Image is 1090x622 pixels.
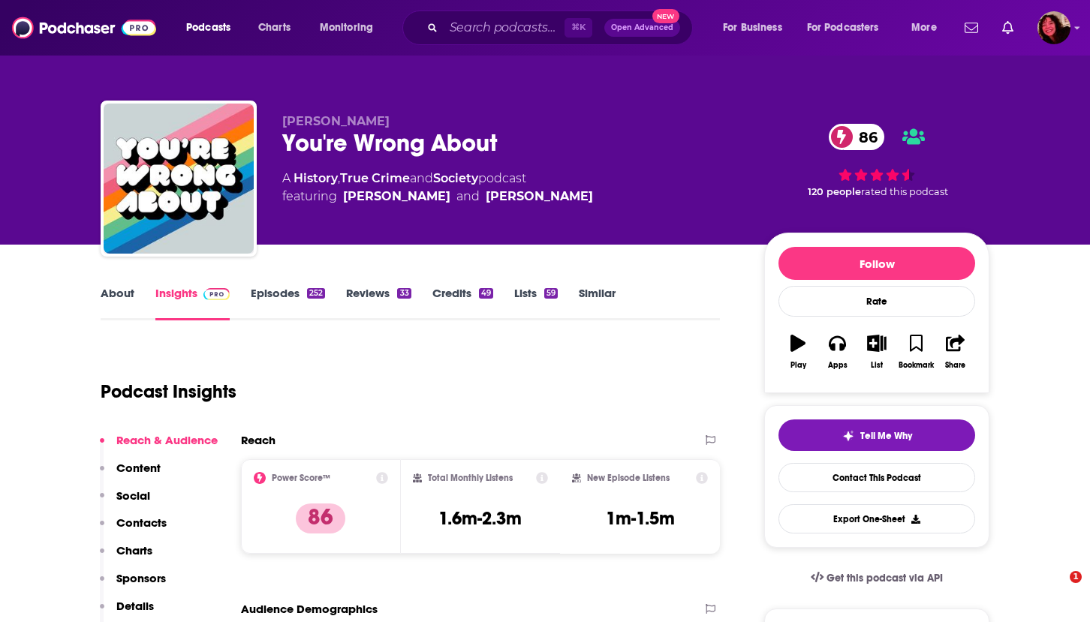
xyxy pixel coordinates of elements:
[176,16,250,40] button: open menu
[101,286,134,320] a: About
[611,24,673,32] span: Open Advanced
[901,16,956,40] button: open menu
[1037,11,1070,44] img: User Profile
[764,114,989,207] div: 86 120 peoplerated this podcast
[116,599,154,613] p: Details
[241,602,378,616] h2: Audience Demographics
[790,361,806,370] div: Play
[1037,11,1070,44] button: Show profile menu
[309,16,393,40] button: open menu
[100,571,166,599] button: Sponsors
[861,186,948,197] span: rated this podcast
[723,17,782,38] span: For Business
[417,11,707,45] div: Search podcasts, credits, & more...
[272,473,330,483] h2: Power Score™
[829,124,885,150] a: 86
[100,543,152,571] button: Charts
[438,507,522,530] h3: 1.6m-2.3m
[100,461,161,488] button: Content
[258,17,291,38] span: Charts
[116,433,218,447] p: Reach & Audience
[565,18,592,38] span: ⌘ K
[778,419,975,451] button: tell me why sparkleTell Me Why
[604,19,680,37] button: Open AdvancedNew
[320,17,373,38] span: Monitoring
[936,325,975,379] button: Share
[155,286,230,320] a: InsightsPodchaser Pro
[433,171,478,185] a: Society
[116,488,150,503] p: Social
[860,430,912,442] span: Tell Me Why
[778,463,975,492] a: Contact This Podcast
[817,325,857,379] button: Apps
[479,288,493,299] div: 49
[346,286,411,320] a: Reviews33
[514,286,558,320] a: Lists59
[282,170,593,206] div: A podcast
[410,171,433,185] span: and
[432,286,493,320] a: Credits49
[827,572,943,584] span: Get this podcast via API
[807,17,879,38] span: For Podcasters
[857,325,896,379] button: List
[799,560,955,596] a: Get this podcast via API
[712,16,801,40] button: open menu
[203,288,230,300] img: Podchaser Pro
[116,515,167,530] p: Contacts
[1070,571,1082,583] span: 1
[808,186,861,197] span: 120 people
[871,361,883,370] div: List
[896,325,935,379] button: Bookmark
[100,515,167,543] button: Contacts
[1039,571,1075,607] iframe: Intercom live chat
[606,507,675,530] h3: 1m-1.5m
[338,171,340,185] span: ,
[959,15,984,41] a: Show notifications dropdown
[844,124,885,150] span: 86
[778,325,817,379] button: Play
[828,361,848,370] div: Apps
[899,361,934,370] div: Bookmark
[778,247,975,280] button: Follow
[307,288,325,299] div: 252
[116,543,152,557] p: Charts
[579,286,616,320] a: Similar
[428,473,513,483] h2: Total Monthly Listens
[100,433,218,461] button: Reach & Audience
[241,433,276,447] h2: Reach
[116,571,166,585] p: Sponsors
[282,188,593,206] span: featuring
[294,171,338,185] a: History
[340,171,410,185] a: True Crime
[778,286,975,317] div: Rate
[544,288,558,299] div: 59
[343,188,450,206] div: [PERSON_NAME]
[104,104,254,254] img: You're Wrong About
[186,17,230,38] span: Podcasts
[296,503,345,533] p: 86
[486,188,593,206] div: [PERSON_NAME]
[12,14,156,42] img: Podchaser - Follow, Share and Rate Podcasts
[652,9,679,23] span: New
[397,288,411,299] div: 33
[444,16,565,40] input: Search podcasts, credits, & more...
[911,17,937,38] span: More
[101,380,236,403] h1: Podcast Insights
[116,461,161,475] p: Content
[251,286,325,320] a: Episodes252
[587,473,670,483] h2: New Episode Listens
[996,15,1019,41] a: Show notifications dropdown
[248,16,300,40] a: Charts
[100,488,150,516] button: Social
[778,504,975,533] button: Export One-Sheet
[797,16,901,40] button: open menu
[282,114,390,128] span: [PERSON_NAME]
[456,188,480,206] span: and
[842,430,854,442] img: tell me why sparkle
[945,361,965,370] div: Share
[1037,11,1070,44] span: Logged in as Kathryn-Musilek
